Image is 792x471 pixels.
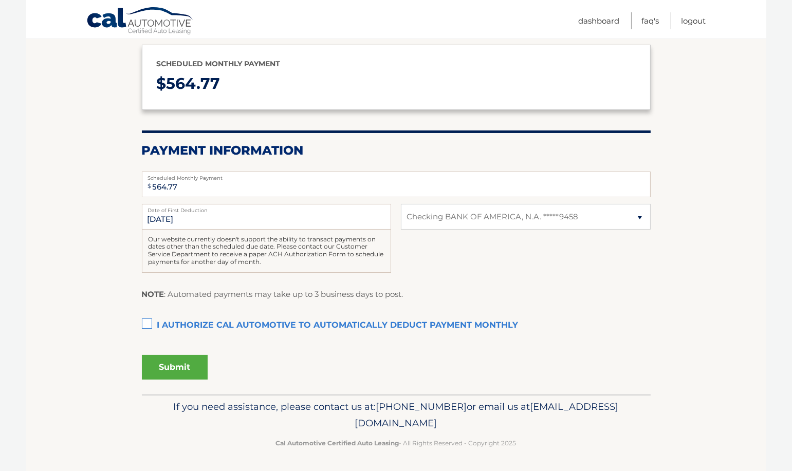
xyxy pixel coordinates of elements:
[157,70,636,98] p: $
[142,288,403,301] p: : Automated payments may take up to 3 business days to post.
[157,58,636,70] p: Scheduled monthly payment
[142,289,164,299] strong: NOTE
[355,401,619,429] span: [EMAIL_ADDRESS][DOMAIN_NAME]
[149,438,644,448] p: - All Rights Reserved - Copyright 2025
[149,399,644,431] p: If you need assistance, please contact us at: or email us at
[142,315,651,336] label: I authorize cal automotive to automatically deduct payment monthly
[276,439,399,447] strong: Cal Automotive Certified Auto Leasing
[642,12,659,29] a: FAQ's
[142,172,651,180] label: Scheduled Monthly Payment
[376,401,467,412] span: [PHONE_NUMBER]
[86,7,194,36] a: Cal Automotive
[142,204,391,212] label: Date of First Deduction
[142,204,391,230] input: Payment Date
[145,175,155,198] span: $
[579,12,620,29] a: Dashboard
[142,230,391,273] div: Our website currently doesn't support the ability to transact payments on dates other than the sc...
[142,355,208,380] button: Submit
[142,143,651,158] h2: Payment Information
[167,74,220,93] span: 564.77
[142,172,651,197] input: Payment Amount
[682,12,706,29] a: Logout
